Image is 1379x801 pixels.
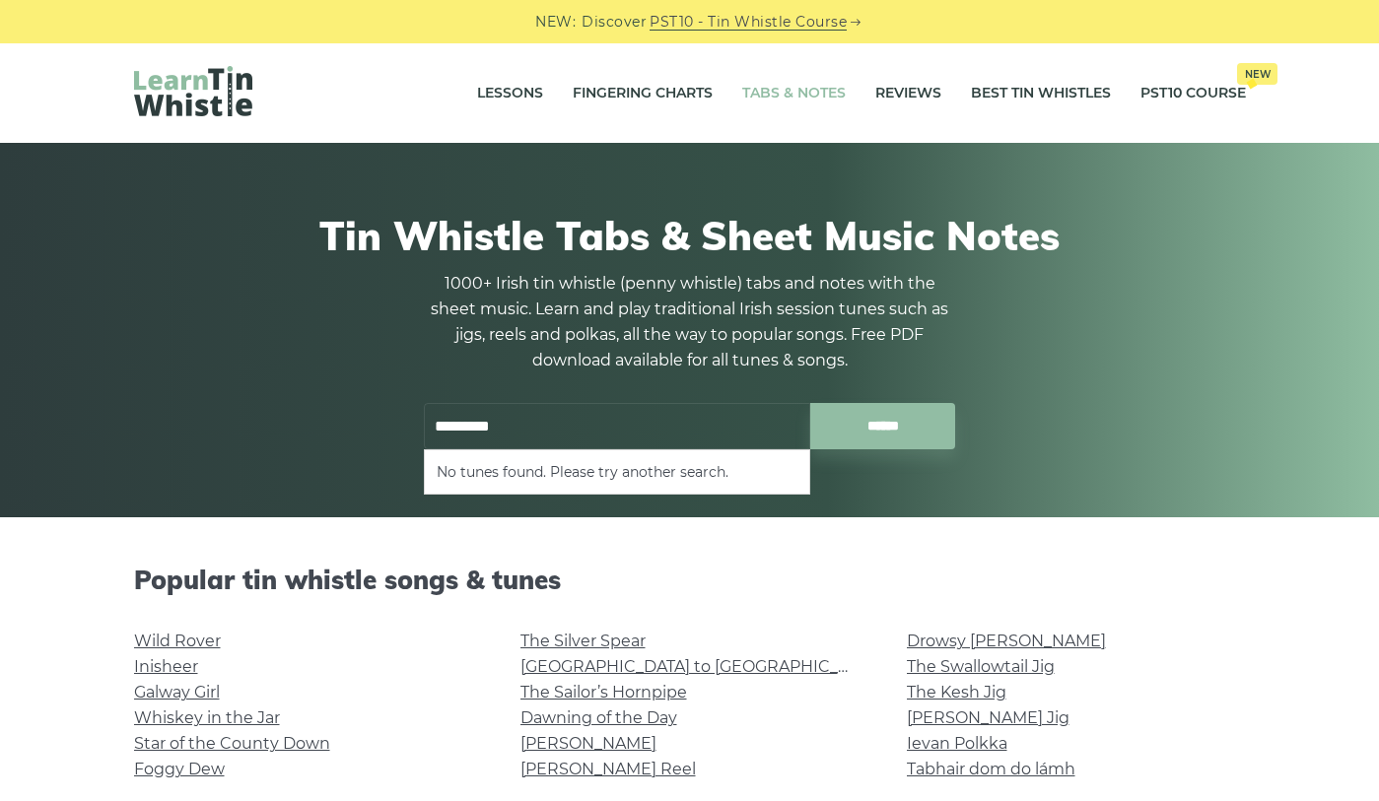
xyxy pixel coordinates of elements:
[907,734,1007,753] a: Ievan Polkka
[437,460,797,484] li: No tunes found. Please try another search.
[520,683,687,701] a: The Sailor’s Hornpipe
[134,657,198,676] a: Inisheer
[134,66,252,116] img: LearnTinWhistle.com
[742,69,846,118] a: Tabs & Notes
[520,760,696,778] a: [PERSON_NAME] Reel
[477,69,543,118] a: Lessons
[1237,63,1277,85] span: New
[134,683,220,701] a: Galway Girl
[424,271,956,373] p: 1000+ Irish tin whistle (penny whistle) tabs and notes with the sheet music. Learn and play tradi...
[907,683,1006,701] a: The Kesh Jig
[134,734,330,753] a: Star of the County Down
[134,632,221,650] a: Wild Rover
[907,657,1055,676] a: The Swallowtail Jig
[573,69,713,118] a: Fingering Charts
[134,708,280,727] a: Whiskey in the Jar
[520,734,656,753] a: [PERSON_NAME]
[971,69,1111,118] a: Best Tin Whistles
[907,708,1069,727] a: [PERSON_NAME] Jig
[875,69,941,118] a: Reviews
[134,565,1246,595] h2: Popular tin whistle songs & tunes
[520,632,646,650] a: The Silver Spear
[907,760,1075,778] a: Tabhair dom do lámh
[1140,69,1246,118] a: PST10 CourseNew
[520,657,884,676] a: [GEOGRAPHIC_DATA] to [GEOGRAPHIC_DATA]
[134,760,225,778] a: Foggy Dew
[520,708,677,727] a: Dawning of the Day
[134,212,1246,259] h1: Tin Whistle Tabs & Sheet Music Notes
[907,632,1106,650] a: Drowsy [PERSON_NAME]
